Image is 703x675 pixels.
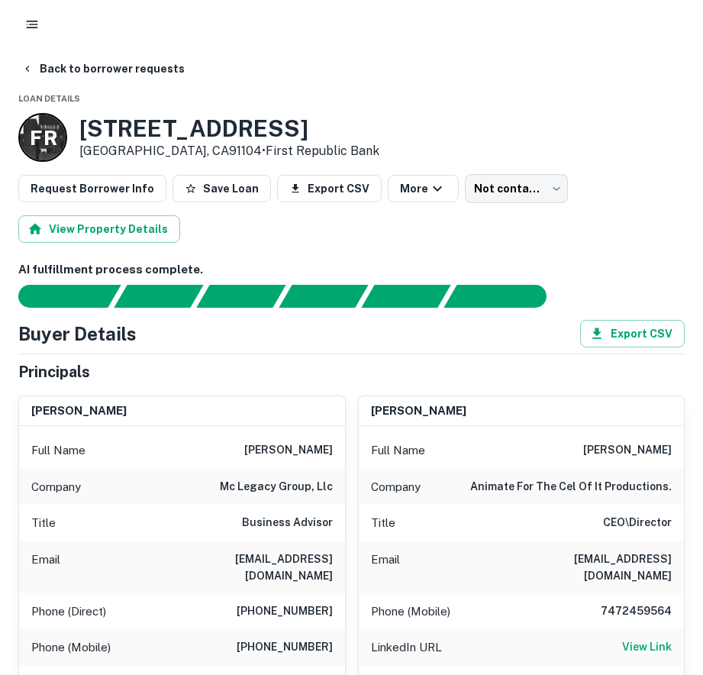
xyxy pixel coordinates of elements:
button: More [388,175,459,202]
button: Export CSV [580,320,685,347]
p: Company [31,478,81,496]
button: Back to borrower requests [15,55,191,82]
a: View Link [622,638,672,657]
h4: Buyer Details [18,320,137,347]
p: LinkedIn URL [371,638,442,657]
h6: View Link [622,638,672,655]
p: F R [30,123,56,153]
h6: [PERSON_NAME] [371,402,466,420]
h6: Business Advisor [242,514,333,532]
p: Title [371,514,395,532]
div: Principals found, still searching for contact information. This may take time... [361,285,450,308]
p: Title [31,514,56,532]
button: Save Loan [173,175,271,202]
iframe: Chat Widget [627,553,703,626]
p: Full Name [371,441,425,460]
h6: [EMAIL_ADDRESS][DOMAIN_NAME] [489,551,672,584]
p: Full Name [31,441,85,460]
a: First Republic Bank [266,144,379,158]
p: Company [371,478,421,496]
div: Principals found, AI now looking for contact information... [279,285,368,308]
p: Phone (Mobile) [31,638,111,657]
p: Email [31,551,60,584]
button: Request Borrower Info [18,175,166,202]
h6: animate for the cel of it productions. [470,478,672,496]
h6: AI fulfillment process complete. [18,261,685,279]
h3: [STREET_ADDRESS] [79,115,379,142]
button: Export CSV [277,175,382,202]
span: Loan Details [18,94,80,103]
div: Your request is received and processing... [114,285,203,308]
h6: [PHONE_NUMBER] [237,602,333,621]
p: Phone (Direct) [31,602,106,621]
p: Email [371,551,400,584]
h6: [PHONE_NUMBER] [237,638,333,657]
h6: CEO\Director [603,514,672,532]
h6: [PERSON_NAME] [244,441,333,460]
a: F R [18,113,67,162]
p: [GEOGRAPHIC_DATA], CA91104 • [79,142,379,160]
h6: 7472459564 [580,602,672,621]
div: Documents found, AI parsing details... [196,285,285,308]
div: AI fulfillment process complete. [444,285,565,308]
h6: [PERSON_NAME] [31,402,127,420]
h6: mc legacy group, llc [220,478,333,496]
div: Not contacted [465,174,568,203]
button: View Property Details [18,215,180,243]
p: Phone (Mobile) [371,602,450,621]
h6: [PERSON_NAME] [583,441,672,460]
h6: [EMAIL_ADDRESS][DOMAIN_NAME] [150,551,333,584]
h5: Principals [18,360,90,383]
